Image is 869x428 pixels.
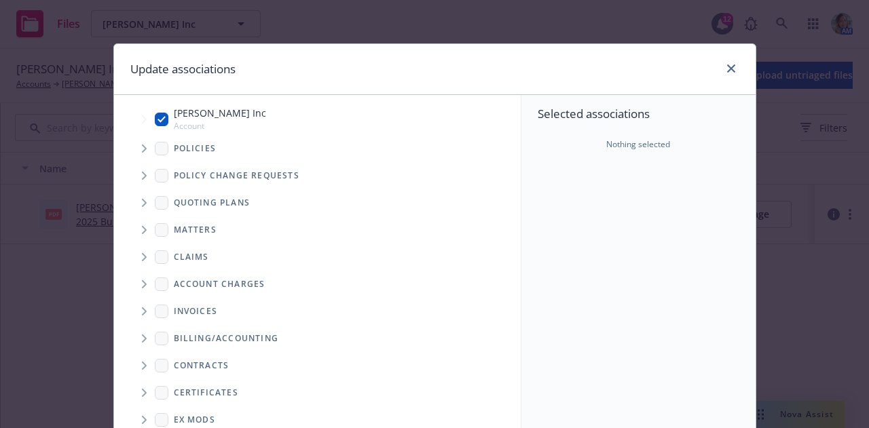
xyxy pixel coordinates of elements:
span: Contracts [174,362,229,370]
span: [PERSON_NAME] Inc [174,106,266,120]
h1: Update associations [130,60,236,78]
span: Account charges [174,280,265,288]
span: Ex Mods [174,416,215,424]
div: Tree Example [114,103,521,324]
span: Certificates [174,389,238,397]
span: Matters [174,226,217,234]
span: Selected associations [538,106,739,122]
span: Policies [174,144,217,153]
a: close [723,60,739,77]
span: Quoting plans [174,199,251,207]
span: Invoices [174,307,218,315]
span: Policy change requests [174,172,299,180]
span: Nothing selected [606,138,670,151]
span: Account [174,120,266,132]
span: Claims [174,253,209,261]
span: Billing/Accounting [174,334,279,343]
